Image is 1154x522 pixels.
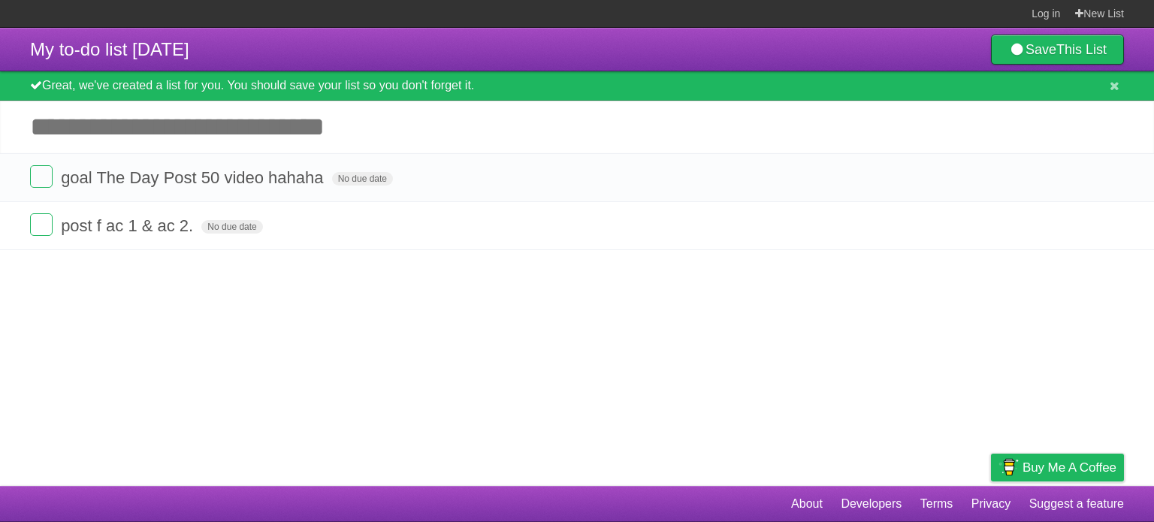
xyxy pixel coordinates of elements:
[1023,454,1116,481] span: Buy me a coffee
[30,213,53,236] label: Done
[61,216,197,235] span: post f ac 1 & ac 2.
[30,165,53,188] label: Done
[791,490,823,518] a: About
[1029,490,1124,518] a: Suggest a feature
[991,35,1124,65] a: SaveThis List
[332,172,393,186] span: No due date
[920,490,953,518] a: Terms
[998,454,1019,480] img: Buy me a coffee
[991,454,1124,481] a: Buy me a coffee
[971,490,1011,518] a: Privacy
[841,490,902,518] a: Developers
[61,168,327,187] span: goal The Day Post 50 video hahaha
[201,220,262,234] span: No due date
[1056,42,1107,57] b: This List
[30,39,189,59] span: My to-do list [DATE]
